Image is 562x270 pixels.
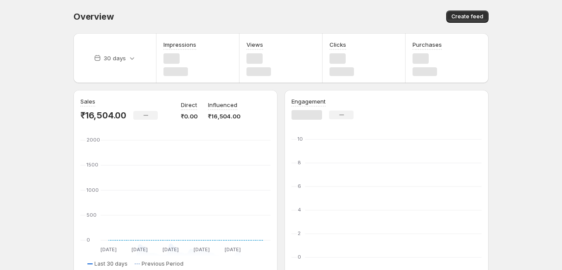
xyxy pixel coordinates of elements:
p: Influenced [208,100,237,109]
h3: Sales [80,97,95,106]
h3: Purchases [413,40,442,49]
text: 0 [87,237,90,243]
text: 500 [87,212,97,218]
text: [DATE] [132,246,148,253]
p: Direct [181,100,197,109]
text: [DATE] [163,246,179,253]
span: Previous Period [142,260,184,267]
h3: Views [246,40,263,49]
text: 2 [298,230,301,236]
text: 10 [298,136,303,142]
p: ₹16,504.00 [208,112,240,121]
text: 2000 [87,137,100,143]
h3: Engagement [291,97,326,106]
text: [DATE] [194,246,210,253]
text: 8 [298,159,301,166]
p: 30 days [104,54,126,62]
text: 1500 [87,162,98,168]
text: 1000 [87,187,99,193]
p: ₹16,504.00 [80,110,126,121]
h3: Clicks [330,40,346,49]
text: [DATE] [225,246,241,253]
p: ₹0.00 [181,112,198,121]
text: 0 [298,254,301,260]
span: Overview [73,11,114,22]
text: [DATE] [101,246,117,253]
text: 6 [298,183,301,189]
button: Create feed [446,10,489,23]
h3: Impressions [163,40,196,49]
span: Create feed [451,13,483,20]
span: Last 30 days [94,260,128,267]
text: 4 [298,207,301,213]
